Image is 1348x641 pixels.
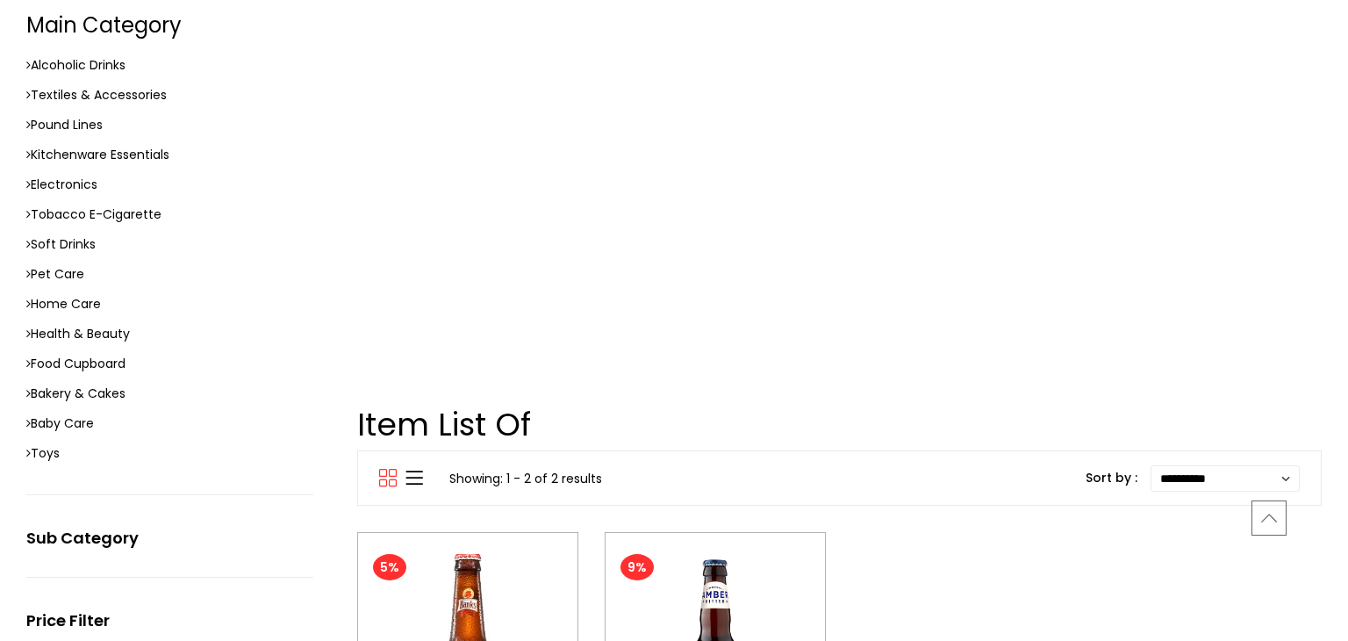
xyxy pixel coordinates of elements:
span: 9% [620,554,654,580]
h4: Sub Category [26,530,313,546]
h4: Price Filter [26,613,313,629]
a: Home Care [26,293,313,314]
a: Toys [26,443,313,464]
a: Bakery & Cakes [26,383,313,404]
span: 5% [373,554,406,580]
label: Sort by : [1086,467,1137,488]
a: Health & Beauty [26,323,313,344]
a: Kitchenware Essentials [26,144,313,165]
a: Textiles & Accessories [26,84,313,105]
a: Soft Drinks [26,234,313,255]
a: Alcoholic Drinks [26,54,313,76]
a: Food Cupboard [26,353,313,374]
h3: Main Category [26,13,313,39]
a: Pet Care [26,263,313,284]
a: Electronics [26,174,313,195]
p: Showing: 1 - 2 of 2 results [449,468,602,489]
a: Baby Care [26,413,313,434]
a: Tobacco E-Cigarette [26,204,313,225]
h1: Item List Of [357,406,1323,443]
a: Pound Lines [26,114,313,135]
